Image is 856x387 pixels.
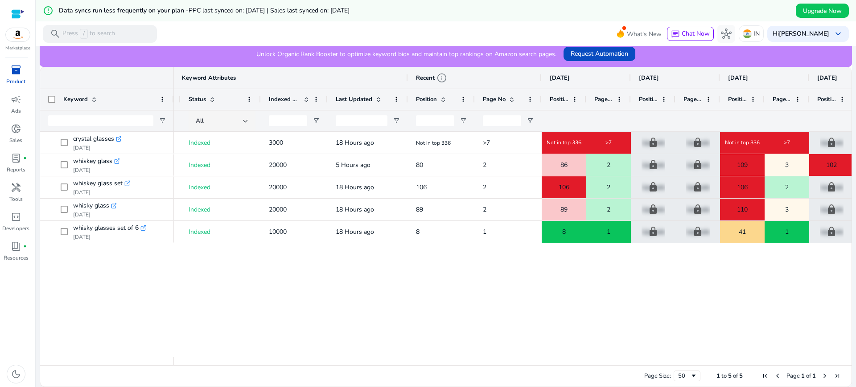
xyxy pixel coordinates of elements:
[642,200,665,219] p: Upgrade
[11,107,21,115] p: Ads
[73,200,109,212] span: whisky glass
[627,26,662,42] span: What's New
[189,161,210,169] span: Indexed
[483,228,486,236] span: 1
[483,161,486,169] span: 2
[796,4,849,18] button: Upgrade Now
[73,144,121,151] p: [DATE]
[336,95,372,103] span: Last Updated
[820,223,844,241] p: Upgrade
[820,134,844,152] p: Upgrade
[784,139,790,146] span: >7
[189,6,350,15] span: PPC last synced on: [DATE] | Sales last synced on: [DATE]
[686,223,710,241] p: Upgrade
[269,228,287,236] span: 10000
[644,372,671,380] div: Page Size:
[642,178,665,196] p: Upgrade
[73,233,146,240] p: [DATE]
[785,156,789,174] span: 3
[642,134,665,152] p: Upgrade
[817,95,836,103] span: Position
[607,178,610,196] span: 2
[73,177,123,190] span: whiskey glass set
[336,228,374,236] span: 18 Hours ago
[779,29,829,38] b: [PERSON_NAME]
[743,29,752,38] img: in.svg
[605,139,612,146] span: >7
[550,95,568,103] span: Position
[562,223,566,241] span: 8
[812,372,816,380] span: 1
[785,223,789,241] span: 1
[728,372,732,380] span: 5
[773,31,829,37] p: Hi
[11,65,21,75] span: inventory_2
[189,139,210,147] span: Indexed
[62,29,115,39] p: Press to search
[9,136,22,144] p: Sales
[571,49,628,58] span: Request Automation
[678,372,690,380] div: 50
[483,115,521,126] input: Page No Filter Input
[6,77,25,86] p: Product
[159,117,166,124] button: Open Filter Menu
[642,223,665,241] p: Upgrade
[5,45,30,52] p: Marketplace
[785,200,789,219] span: 3
[671,30,680,39] span: chat
[11,123,21,134] span: donut_small
[313,117,320,124] button: Open Filter Menu
[803,6,842,16] span: Upgrade Now
[761,372,769,379] div: First Page
[483,183,486,191] span: 2
[182,74,236,82] span: Keyword Attributes
[594,95,613,103] span: Page No
[11,153,21,163] span: lab_profile
[336,115,387,126] input: Last Updated Filter Input
[7,166,25,174] p: Reports
[483,95,506,103] span: Page No
[43,5,53,16] mat-icon: error_outline
[460,117,467,124] button: Open Filter Menu
[753,26,760,41] p: IN
[4,254,29,262] p: Resources
[269,205,287,214] span: 20000
[821,372,828,379] div: Next Page
[416,161,423,169] span: 80
[607,200,610,219] span: 2
[269,95,300,103] span: Indexed Products
[269,115,307,126] input: Indexed Products Filter Input
[80,29,88,39] span: /
[550,74,570,82] span: [DATE]
[416,183,427,191] span: 106
[639,95,658,103] span: Position
[560,156,568,174] span: 86
[269,161,287,169] span: 20000
[416,228,420,236] span: 8
[817,74,837,82] span: [DATE]
[336,183,374,191] span: 18 Hours ago
[11,94,21,105] span: campaign
[774,372,781,379] div: Previous Page
[416,139,451,147] span: Not in top 336
[785,178,789,196] span: 2
[806,372,811,380] span: of
[483,205,486,214] span: 2
[11,369,21,379] span: dark_mode
[716,372,720,380] span: 1
[686,178,710,196] p: Upgrade
[416,115,454,126] input: Position Filter Input
[73,189,130,196] p: [DATE]
[547,139,581,146] span: Not in top 336
[269,183,287,191] span: 20000
[73,222,139,234] span: whisky glasses set of 6
[416,95,437,103] span: Position
[686,134,710,152] p: Upgrade
[189,183,210,191] span: Indexed
[336,161,370,169] span: 5 Hours ago
[416,205,423,214] span: 89
[833,29,844,39] span: keyboard_arrow_down
[725,139,760,146] span: Not in top 336
[269,139,283,147] span: 3000
[721,29,732,39] span: hub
